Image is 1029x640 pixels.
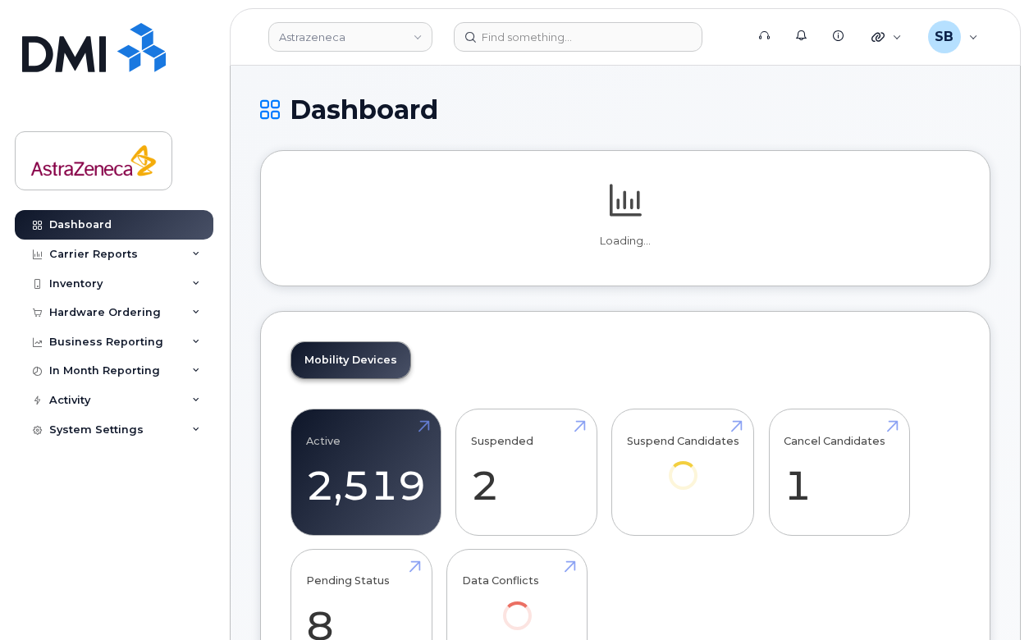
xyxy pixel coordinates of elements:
a: Suspended 2 [471,418,582,527]
a: Cancel Candidates 1 [784,418,894,527]
a: Active 2,519 [306,418,426,527]
a: Suspend Candidates [627,418,739,513]
a: Mobility Devices [291,342,410,378]
h1: Dashboard [260,95,990,124]
p: Loading... [290,234,960,249]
